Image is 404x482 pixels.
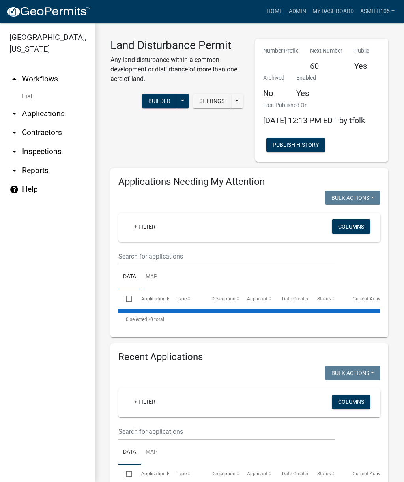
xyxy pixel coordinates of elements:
[282,471,310,476] span: Date Created
[9,128,19,137] i: arrow_drop_down
[325,191,380,205] button: Bulk Actions
[353,471,385,476] span: Current Activity
[9,74,19,84] i: arrow_drop_up
[211,471,236,476] span: Description
[9,147,19,156] i: arrow_drop_down
[142,94,177,108] button: Builder
[204,289,239,308] datatable-header-cell: Description
[310,289,345,308] datatable-header-cell: Status
[263,47,298,55] p: Number Prefix
[118,248,335,264] input: Search for applications
[141,296,184,302] span: Application Number
[263,101,365,109] p: Last Published On
[325,366,380,380] button: Bulk Actions
[282,296,310,302] span: Date Created
[118,351,380,363] h4: Recent Applications
[128,219,162,234] a: + Filter
[169,289,204,308] datatable-header-cell: Type
[266,138,325,152] button: Publish History
[266,143,325,149] wm-modal-confirm: Workflow Publish History
[141,264,162,290] a: Map
[176,296,187,302] span: Type
[296,88,316,98] h5: Yes
[310,47,342,55] p: Next Number
[263,74,284,82] p: Archived
[310,61,342,71] h5: 60
[354,47,369,55] p: Public
[275,289,310,308] datatable-header-cell: Date Created
[345,289,380,308] datatable-header-cell: Current Activity
[110,39,243,52] h3: Land Disturbance Permit
[141,471,184,476] span: Application Number
[353,296,385,302] span: Current Activity
[357,4,398,19] a: asmith105
[118,440,141,465] a: Data
[118,176,380,188] h4: Applications Needing My Attention
[9,109,19,118] i: arrow_drop_down
[118,289,133,308] datatable-header-cell: Select
[309,4,357,19] a: My Dashboard
[263,116,365,125] span: [DATE] 12:13 PM EDT by tfolk
[118,309,380,329] div: 0 total
[176,471,187,476] span: Type
[193,94,231,108] button: Settings
[118,424,335,440] input: Search for applications
[264,4,286,19] a: Home
[317,471,331,476] span: Status
[247,471,267,476] span: Applicant
[354,61,369,71] h5: Yes
[317,296,331,302] span: Status
[141,440,162,465] a: Map
[247,296,267,302] span: Applicant
[9,166,19,175] i: arrow_drop_down
[128,395,162,409] a: + Filter
[332,219,370,234] button: Columns
[9,185,19,194] i: help
[211,296,236,302] span: Description
[239,289,275,308] datatable-header-cell: Applicant
[263,88,284,98] h5: No
[296,74,316,82] p: Enabled
[286,4,309,19] a: Admin
[118,264,141,290] a: Data
[332,395,370,409] button: Columns
[126,317,150,322] span: 0 selected /
[133,289,168,308] datatable-header-cell: Application Number
[110,55,243,84] p: Any land disturbance within a common development or disturbance of more than one acre of land.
